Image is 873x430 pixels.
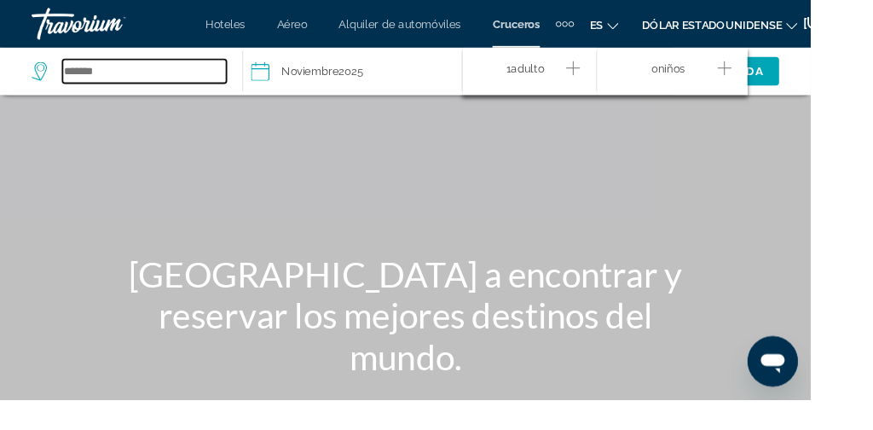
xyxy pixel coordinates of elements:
button: Elementos de navegación adicionales [598,12,618,39]
span: Niños [708,67,737,81]
button: Decrement adults [506,62,522,92]
a: Aéreo [298,19,331,32]
button: Decrement children [651,62,667,92]
a: Travorium [34,3,205,48]
a: Hoteles [222,19,264,32]
span: 0 [701,62,737,92]
button: Travelers: 1 adult, 0 children [498,51,726,102]
font: es [635,20,650,34]
button: Cambiar idioma [635,15,666,39]
input: Select cruise destination [67,64,244,90]
a: Alquiler de automóviles [365,19,496,32]
button: Increment children [772,62,788,92]
span: Noviembre [304,70,365,84]
button: Select cruise date [270,51,480,102]
font: Dólar estadounidense [691,20,842,34]
button: Cambiar moneda [691,15,859,39]
div: 2025 [304,65,391,89]
span: 1 [545,62,586,92]
a: Cruceros [530,19,581,32]
span: Adulto [550,67,586,81]
button: Increment adults [610,62,625,92]
h1: [GEOGRAPHIC_DATA] a encontrar y reservar los mejores destinos del mundo. [117,273,756,406]
iframe: Botón para iniciar la ventana de mensajería [805,362,859,416]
